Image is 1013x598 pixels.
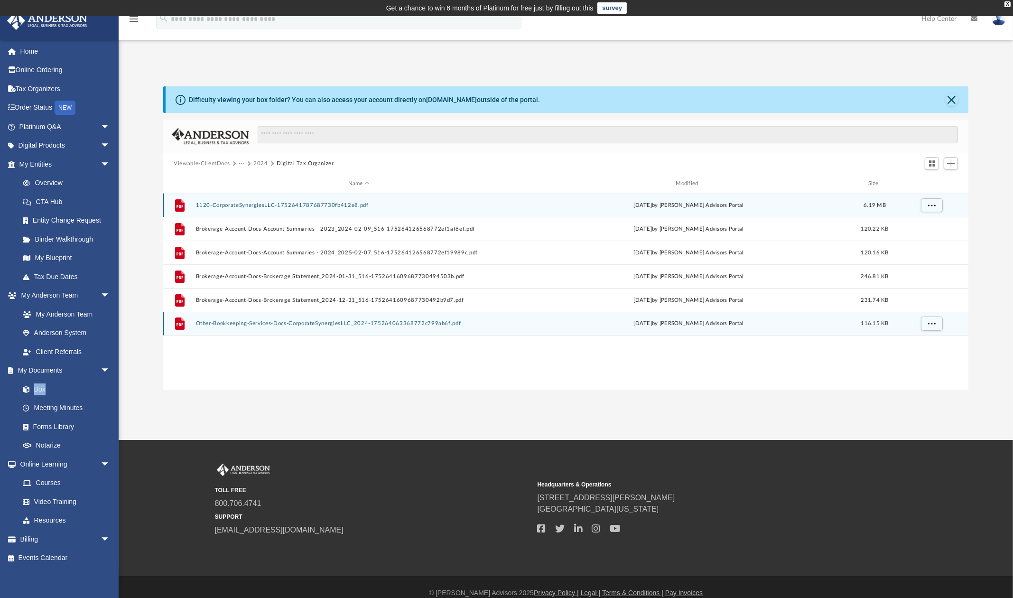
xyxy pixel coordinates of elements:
[597,2,627,14] a: survey
[196,250,522,256] button: Brokerage-Account-Docs-Account Summaries - 2024_2025-02-07_516-175264126568772ef19989c.pdf
[13,342,120,361] a: Client Referrals
[7,455,120,474] a: Online Learningarrow_drop_down
[898,179,965,188] div: id
[7,155,124,174] a: My Entitiesarrow_drop_down
[128,13,139,25] i: menu
[7,361,120,380] a: My Documentsarrow_drop_down
[7,98,124,118] a: Order StatusNEW
[258,126,958,144] input: Search files and folders
[13,417,115,436] a: Forms Library
[7,79,124,98] a: Tax Organizers
[538,480,854,489] small: Headquarters & Operations
[13,511,120,530] a: Resources
[196,226,522,232] button: Brokerage-Account-Docs-Account Summaries - 2023_2024-02-09_516-175264126568772ef1af6ef.pdf
[861,226,889,232] span: 120.22 KB
[864,203,886,208] span: 6.19 MB
[163,193,968,390] div: grid
[215,513,531,521] small: SUPPORT
[253,159,268,168] button: 2024
[55,101,75,115] div: NEW
[101,455,120,474] span: arrow_drop_down
[921,198,943,213] button: More options
[189,95,540,105] div: Difficulty viewing your box folder? You can also access your account directly on outside of the p...
[128,18,139,25] a: menu
[167,179,191,188] div: id
[158,13,169,23] i: search
[386,2,594,14] div: Get a chance to win 6 months of Platinum for free just by filling out this
[101,117,120,137] span: arrow_drop_down
[13,324,120,343] a: Anderson System
[7,42,124,61] a: Home
[13,436,120,455] a: Notarize
[195,179,521,188] div: Name
[7,549,124,568] a: Events Calendar
[13,192,124,211] a: CTA Hub
[215,499,261,507] a: 800.706.4741
[526,272,852,281] div: [DATE] by [PERSON_NAME] Advisors Portal
[526,201,852,210] div: [DATE] by [PERSON_NAME] Advisors Portal
[13,305,115,324] a: My Anderson Team
[196,320,522,327] button: Other-Bookkeeping-Services-Docs-CorporateSynergiesLLC_2024-175264063368772c799ab6f.pdf
[174,159,230,168] button: Viewable-ClientDocs
[13,230,124,249] a: Binder Walkthrough
[526,319,852,328] div: [DATE] by [PERSON_NAME] Advisors Portal
[581,589,601,597] a: Legal |
[856,179,894,188] div: Size
[1004,1,1011,7] div: close
[101,155,120,174] span: arrow_drop_down
[426,96,477,103] a: [DOMAIN_NAME]
[7,530,124,549] a: Billingarrow_drop_down
[196,273,522,280] button: Brokerage-Account-Docs-Brokerage Statement_2024-01-31_516-1752641609687730494503b.pdf
[101,530,120,549] span: arrow_drop_down
[4,11,90,30] img: Anderson Advisors Platinum Portal
[13,267,124,286] a: Tax Due Dates
[13,174,124,193] a: Overview
[119,588,1013,598] div: © [PERSON_NAME] Advisors 2025
[215,486,531,495] small: TOLL FREE
[215,464,272,476] img: Anderson Advisors Platinum Portal
[538,505,659,513] a: [GEOGRAPHIC_DATA][US_STATE]
[526,179,852,188] div: Modified
[992,12,1006,26] img: User Pic
[921,317,943,331] button: More options
[7,136,124,155] a: Digital Productsarrow_drop_down
[277,159,334,168] button: Digital Tax Organizer
[13,399,120,418] a: Meeting Minutes
[7,286,120,305] a: My Anderson Teamarrow_drop_down
[101,361,120,381] span: arrow_drop_down
[925,157,939,170] button: Switch to Grid View
[101,136,120,156] span: arrow_drop_down
[538,494,675,502] a: [STREET_ADDRESS][PERSON_NAME]
[665,589,703,597] a: Pay Invoices
[13,474,120,493] a: Courses
[526,225,852,234] div: [DATE] by [PERSON_NAME] Advisors Portal
[861,274,889,279] span: 246.81 KB
[861,321,889,326] span: 116.15 KB
[196,202,522,208] button: 1120-CorporateSynergiesLLC-1752641787687730fb412e8.pdf
[196,297,522,303] button: Brokerage-Account-Docs-Brokerage Statement_2024-12-31_516-1752641609687730492b9d7.pdf
[526,249,852,257] div: [DATE] by [PERSON_NAME] Advisors Portal
[7,117,124,136] a: Platinum Q&Aarrow_drop_down
[861,250,889,255] span: 120.16 KB
[13,249,120,268] a: My Blueprint
[861,298,889,303] span: 231.74 KB
[13,211,124,230] a: Entity Change Request
[526,296,852,305] div: [DATE] by [PERSON_NAME] Advisors Portal
[944,157,958,170] button: Add
[945,93,958,106] button: Close
[101,286,120,306] span: arrow_drop_down
[7,61,124,80] a: Online Ordering
[239,159,245,168] button: ···
[13,492,115,511] a: Video Training
[534,589,579,597] a: Privacy Policy |
[13,380,115,399] a: Box
[215,526,344,534] a: [EMAIL_ADDRESS][DOMAIN_NAME]
[602,589,663,597] a: Terms & Conditions |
